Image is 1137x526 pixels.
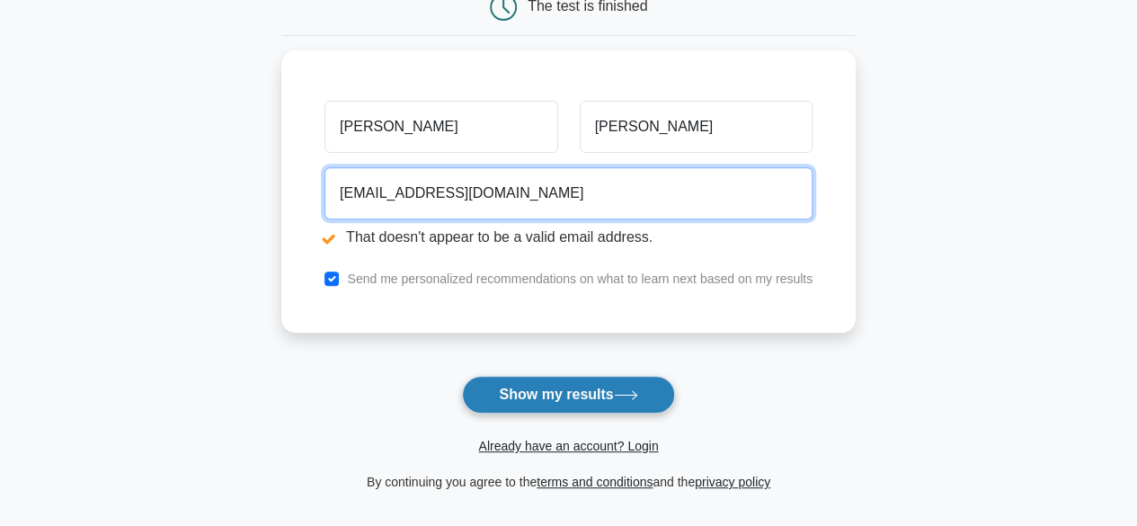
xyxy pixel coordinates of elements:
label: Send me personalized recommendations on what to learn next based on my results [347,272,813,286]
button: Show my results [462,376,674,414]
input: Email [324,167,813,219]
div: By continuing you agree to the and the [271,471,866,493]
li: That doesn't appear to be a valid email address. [324,227,813,248]
input: First name [324,101,557,153]
input: Last name [580,101,813,153]
a: terms and conditions [537,475,653,489]
a: privacy policy [695,475,770,489]
a: Already have an account? Login [478,439,658,453]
